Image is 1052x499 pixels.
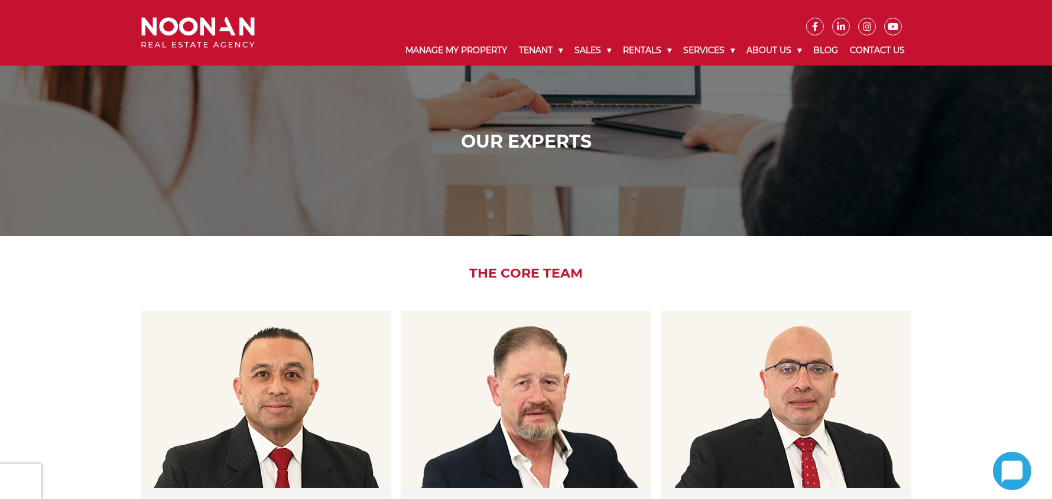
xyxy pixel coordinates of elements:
[617,35,677,66] a: Rentals
[807,35,844,66] a: Blog
[677,35,741,66] a: Services
[741,35,807,66] a: About Us
[844,35,911,66] a: Contact Us
[132,266,920,281] h2: The Core Team
[513,35,569,66] a: Tenant
[144,131,908,152] h1: Our Experts
[400,35,513,66] a: Manage My Property
[141,17,255,48] img: Noonan Real Estate Agency
[569,35,617,66] a: Sales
